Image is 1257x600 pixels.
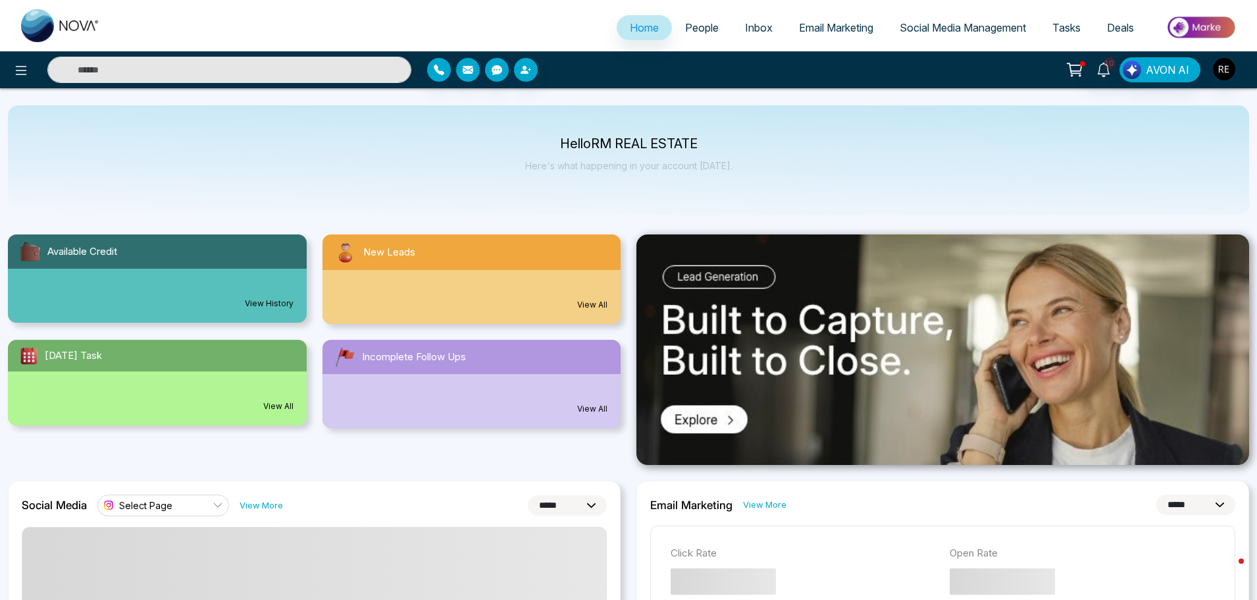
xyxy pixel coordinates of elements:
[577,403,607,415] a: View All
[743,499,786,511] a: View More
[577,299,607,311] a: View All
[18,345,39,366] img: todayTask.svg
[650,499,732,512] h2: Email Marketing
[745,21,773,34] span: Inbox
[732,15,786,40] a: Inbox
[900,21,1026,34] span: Social Media Management
[362,350,466,365] span: Incomplete Follow Ups
[102,499,115,512] img: instagram
[786,15,886,40] a: Email Marketing
[525,138,732,150] p: Hello RM REAL ESTATE
[617,15,672,40] a: Home
[1052,21,1081,34] span: Tasks
[21,9,100,42] img: Nova CRM Logo
[1104,57,1116,69] span: 10
[1212,555,1244,587] iframe: Intercom live chat
[333,345,357,369] img: followUps.svg
[671,546,936,561] p: Click Rate
[672,15,732,40] a: People
[1213,58,1235,80] img: User Avatar
[240,499,283,512] a: View More
[22,499,87,512] h2: Social Media
[263,400,294,412] a: View All
[315,234,629,324] a: New LeadsView All
[1119,57,1200,82] button: AVON AI
[47,244,117,259] span: Available Credit
[1039,15,1094,40] a: Tasks
[886,15,1039,40] a: Social Media Management
[1146,62,1189,78] span: AVON AI
[950,546,1216,561] p: Open Rate
[18,240,42,263] img: availableCredit.svg
[245,298,294,310] a: View History
[1094,15,1147,40] a: Deals
[1154,13,1249,42] img: Market-place.gif
[636,234,1249,465] img: .
[630,21,659,34] span: Home
[799,21,873,34] span: Email Marketing
[1088,57,1119,80] a: 10
[45,348,102,364] span: [DATE] Task
[333,240,358,265] img: newLeads.svg
[1107,21,1134,34] span: Deals
[1123,61,1141,79] img: Lead Flow
[119,499,172,512] span: Select Page
[525,160,732,171] p: Here's what happening in your account [DATE].
[363,245,415,260] span: New Leads
[315,340,629,428] a: Incomplete Follow UpsView All
[685,21,719,34] span: People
